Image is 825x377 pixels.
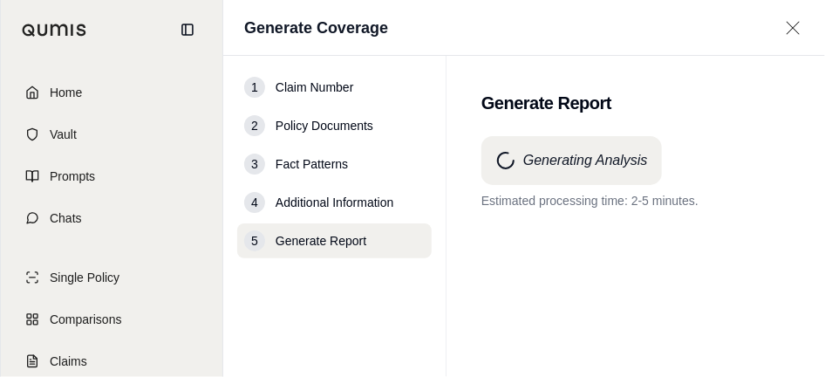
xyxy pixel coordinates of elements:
[11,258,212,297] a: Single Policy
[50,84,82,101] span: Home
[50,353,87,370] span: Claims
[244,154,265,175] div: 3
[11,115,212,154] a: Vault
[481,91,790,115] h2: Generate Report
[50,209,82,227] span: Chats
[276,232,366,250] span: Generate Report
[50,126,77,143] span: Vault
[11,73,212,112] a: Home
[481,192,790,209] p: Estimated processing time: 2-5 minutes.
[11,157,212,195] a: Prompts
[11,199,212,237] a: Chats
[523,150,648,171] h4: Generating Analysis
[50,311,121,328] span: Comparisons
[50,269,119,286] span: Single Policy
[50,168,95,185] span: Prompts
[244,77,265,98] div: 1
[276,155,348,173] span: Fact Patterns
[22,24,87,37] img: Qumis Logo
[276,117,373,134] span: Policy Documents
[244,192,265,213] div: 4
[276,194,393,211] span: Additional Information
[11,300,212,339] a: Comparisons
[244,230,265,251] div: 5
[174,16,201,44] button: Collapse sidebar
[244,16,388,40] h1: Generate Coverage
[244,115,265,136] div: 2
[276,79,353,96] span: Claim Number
